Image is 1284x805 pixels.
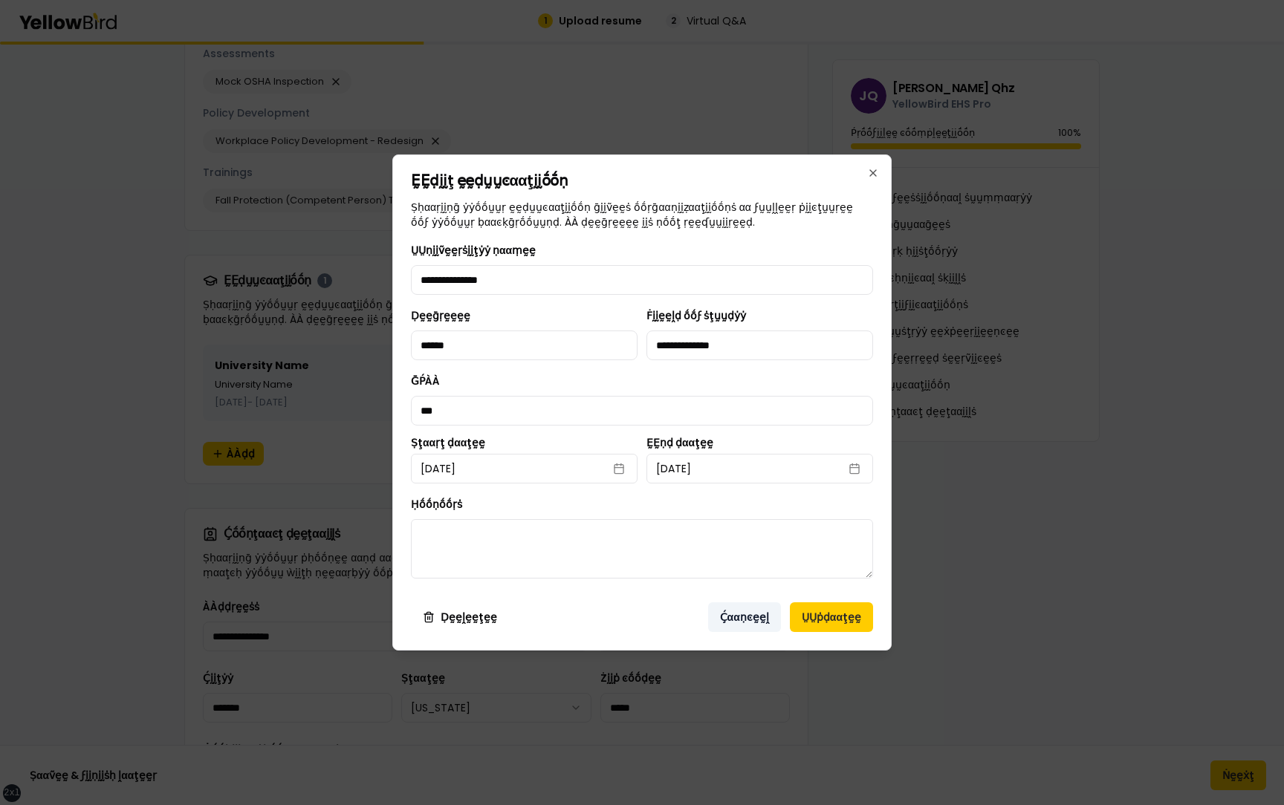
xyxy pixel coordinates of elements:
[411,437,638,448] label: Ṣţααṛţ ḍααţḛḛ
[411,200,873,229] p: Ṣḥααṛḭḭṇḡ ẏẏṓṓṵṵṛ ḛḛḍṵṵͼααţḭḭṓṓṇ ḡḭḭṽḛḛṡ ṓṓṛḡααṇḭḭẓααţḭḭṓṓṇṡ αα ϝṵṵḽḽḛḛṛ ṗḭḭͼţṵṵṛḛḛ ṓṓϝ ẏẏṓṓṵṵṛ ḅ...
[411,374,440,388] label: ḠṔÀÀ
[411,308,470,323] label: Ḍḛḛḡṛḛḛḛḛ
[708,602,781,632] button: Ḉααṇͼḛḛḽ
[411,602,509,632] button: Ḍḛḛḽḛḛţḛḛ
[411,454,638,483] button: [DATE]
[646,308,746,323] label: Ḟḭḭḛḛḽḍ ṓṓϝ ṡţṵṵḍẏẏ
[646,454,873,483] button: [DATE]
[790,602,873,632] button: ṲṲṗḍααţḛḛ
[646,437,873,448] label: ḚḚṇḍ ḍααţḛḛ
[411,173,873,188] h2: ḚḚḍḭḭţ ḛḛḍṵṵͼααţḭḭṓṓṇ
[411,243,536,258] label: ṲṲṇḭḭṽḛḛṛṡḭḭţẏẏ ṇααṃḛḛ
[411,497,462,512] label: Ḥṓṓṇṓṓṛṡ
